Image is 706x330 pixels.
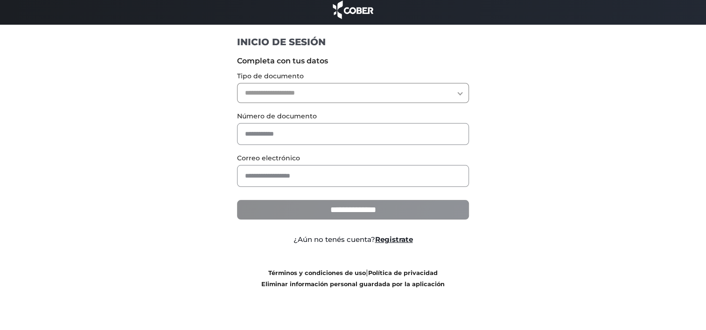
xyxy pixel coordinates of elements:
[375,235,413,244] a: Registrate
[230,267,476,289] div: |
[237,111,469,121] label: Número de documento
[237,153,469,163] label: Correo electrónico
[237,36,469,48] h1: INICIO DE SESIÓN
[237,71,469,81] label: Tipo de documento
[237,55,469,67] label: Completa con tus datos
[368,269,438,276] a: Política de privacidad
[261,281,445,288] a: Eliminar información personal guardada por la aplicación
[230,234,476,245] div: ¿Aún no tenés cuenta?
[268,269,366,276] a: Términos y condiciones de uso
